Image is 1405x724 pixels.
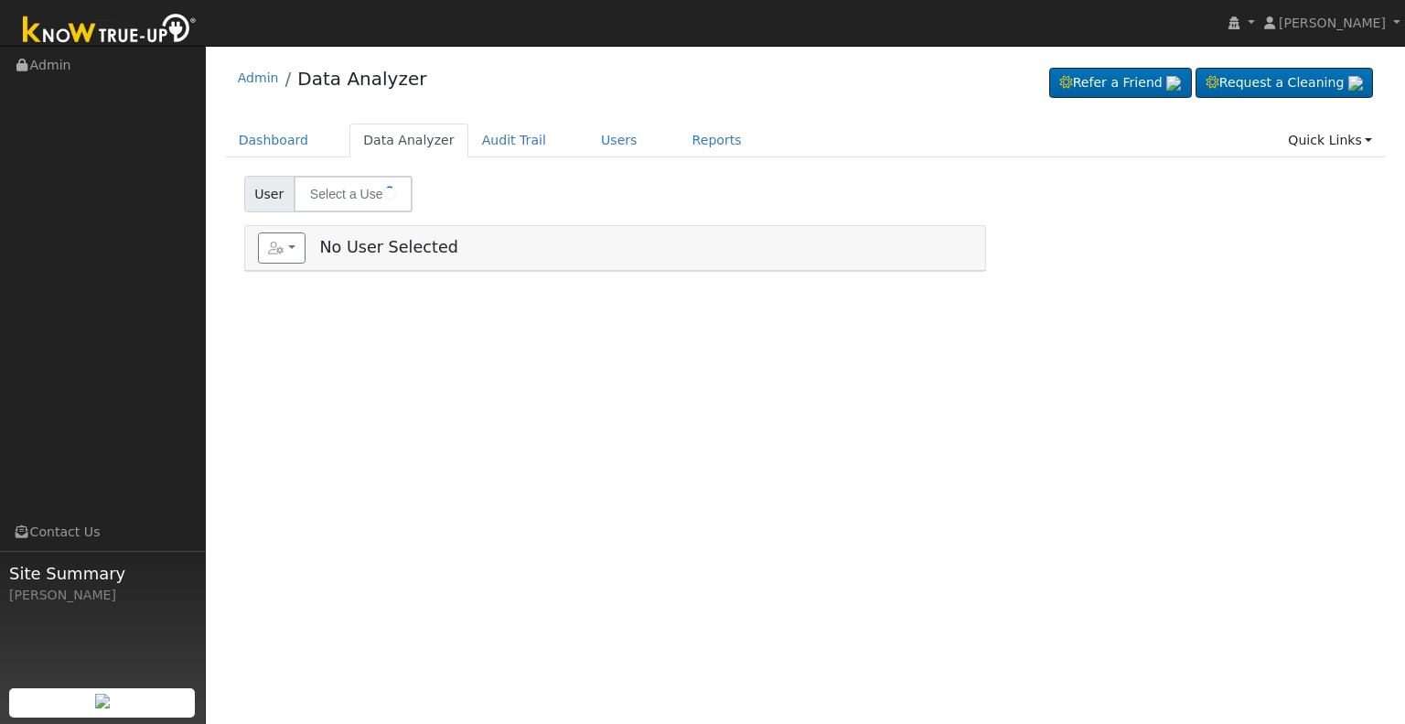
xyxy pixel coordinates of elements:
a: Refer a Friend [1049,68,1192,99]
a: Reports [679,124,756,157]
img: retrieve [95,694,110,708]
span: Site Summary [9,561,196,586]
a: Quick Links [1274,124,1386,157]
img: retrieve [1166,76,1181,91]
img: Know True-Up [14,10,206,51]
a: Dashboard [225,124,323,157]
span: User [244,176,295,212]
a: Data Analyzer [297,68,426,90]
a: Users [587,124,651,157]
div: [PERSON_NAME] [9,586,196,605]
a: Admin [238,70,279,85]
input: Select a User [294,176,413,212]
span: [PERSON_NAME] [1279,16,1386,30]
a: Data Analyzer [349,124,468,157]
a: Audit Trail [468,124,560,157]
img: retrieve [1348,76,1363,91]
a: Request a Cleaning [1196,68,1373,99]
h5: No User Selected [258,232,972,264]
